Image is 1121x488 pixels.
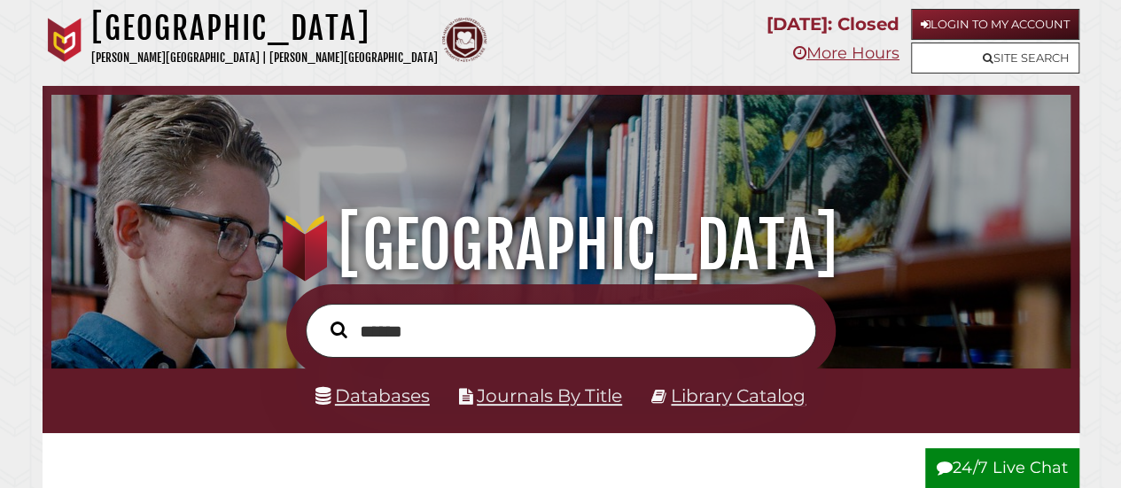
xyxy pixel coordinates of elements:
a: Library Catalog [671,384,806,407]
a: More Hours [793,43,899,63]
p: [PERSON_NAME][GEOGRAPHIC_DATA] | [PERSON_NAME][GEOGRAPHIC_DATA] [91,48,438,68]
a: Journals By Title [477,384,622,407]
img: Calvin University [43,18,87,62]
p: [DATE]: Closed [767,9,899,40]
h1: [GEOGRAPHIC_DATA] [91,9,438,48]
h1: [GEOGRAPHIC_DATA] [67,206,1053,284]
a: Databases [315,384,430,407]
button: Search [322,317,356,343]
img: Calvin Theological Seminary [442,18,487,62]
a: Login to My Account [911,9,1079,40]
i: Search [331,321,347,338]
a: Site Search [911,43,1079,74]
